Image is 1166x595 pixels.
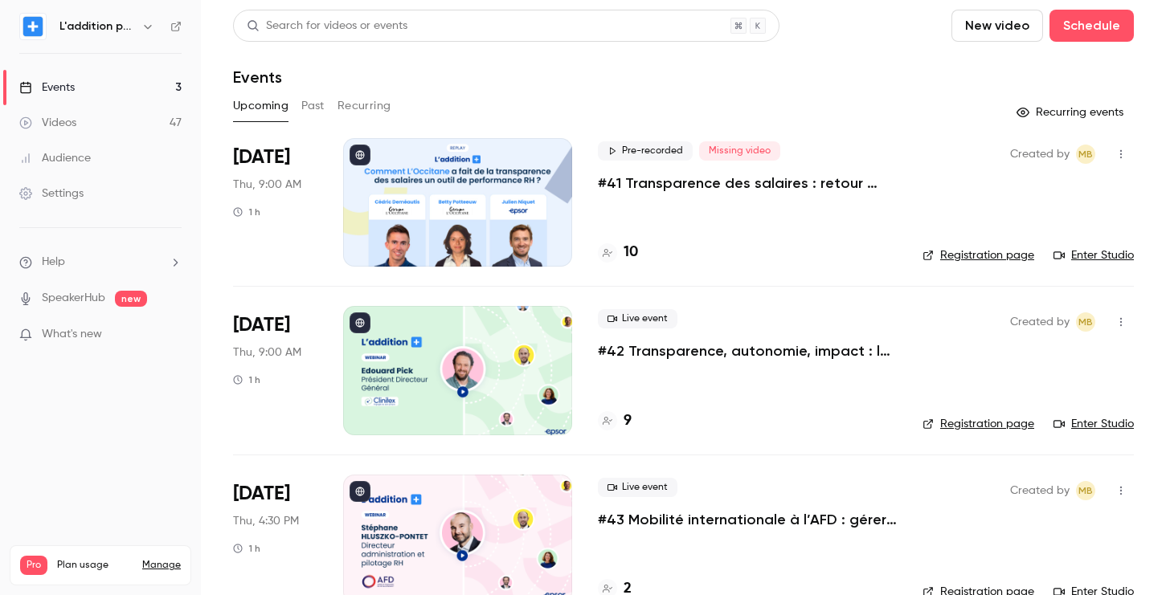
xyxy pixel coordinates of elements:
[699,141,780,161] span: Missing video
[1076,481,1095,500] span: Mylène BELLANGER
[233,206,260,218] div: 1 h
[20,14,46,39] img: L'addition par Epsor
[19,254,182,271] li: help-dropdown-opener
[42,290,105,307] a: SpeakerHub
[233,542,260,555] div: 1 h
[1076,145,1095,164] span: Mylène BELLANGER
[598,478,677,497] span: Live event
[115,291,147,307] span: new
[233,481,290,507] span: [DATE]
[1053,416,1134,432] a: Enter Studio
[233,67,282,87] h1: Events
[951,10,1043,42] button: New video
[923,416,1034,432] a: Registration page
[19,79,75,96] div: Events
[142,559,181,572] a: Manage
[233,306,317,434] div: Nov 6 Thu, 9:00 AM (Europe/Paris)
[1009,100,1134,125] button: Recurring events
[233,93,288,119] button: Upcoming
[1049,10,1134,42] button: Schedule
[42,254,65,271] span: Help
[598,341,897,361] a: #42 Transparence, autonomie, impact : la recette Clinitex
[1078,312,1093,332] span: MB
[247,18,407,35] div: Search for videos or events
[338,93,391,119] button: Recurring
[1010,481,1070,500] span: Created by
[1010,312,1070,332] span: Created by
[233,177,301,193] span: Thu, 9:00 AM
[233,138,317,267] div: Oct 16 Thu, 9:00 AM (Europe/Paris)
[301,93,325,119] button: Past
[233,513,299,529] span: Thu, 4:30 PM
[923,247,1034,263] a: Registration page
[233,373,260,386] div: 1 h
[598,510,897,529] a: #43 Mobilité internationale à l’AFD : gérer les talents au-delà des frontières
[59,18,135,35] h6: L'addition par Epsor
[598,141,693,161] span: Pre-recorded
[233,145,290,170] span: [DATE]
[42,326,102,343] span: What's new
[598,242,638,263] a: 10
[19,185,84,202] div: Settings
[20,556,47,575] span: Pro
[624,242,638,263] h4: 10
[598,173,897,193] a: #41 Transparence des salaires : retour d'expérience de L'Occitane
[624,410,632,432] h4: 9
[1078,145,1093,164] span: MB
[233,312,290,338] span: [DATE]
[162,328,182,342] iframe: Noticeable Trigger
[598,309,677,328] span: Live event
[1078,481,1093,500] span: MB
[19,115,76,131] div: Videos
[1010,145,1070,164] span: Created by
[598,410,632,432] a: 9
[1053,247,1134,263] a: Enter Studio
[57,559,133,572] span: Plan usage
[1076,312,1095,332] span: Mylène BELLANGER
[233,344,301,361] span: Thu, 9:00 AM
[19,150,91,166] div: Audience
